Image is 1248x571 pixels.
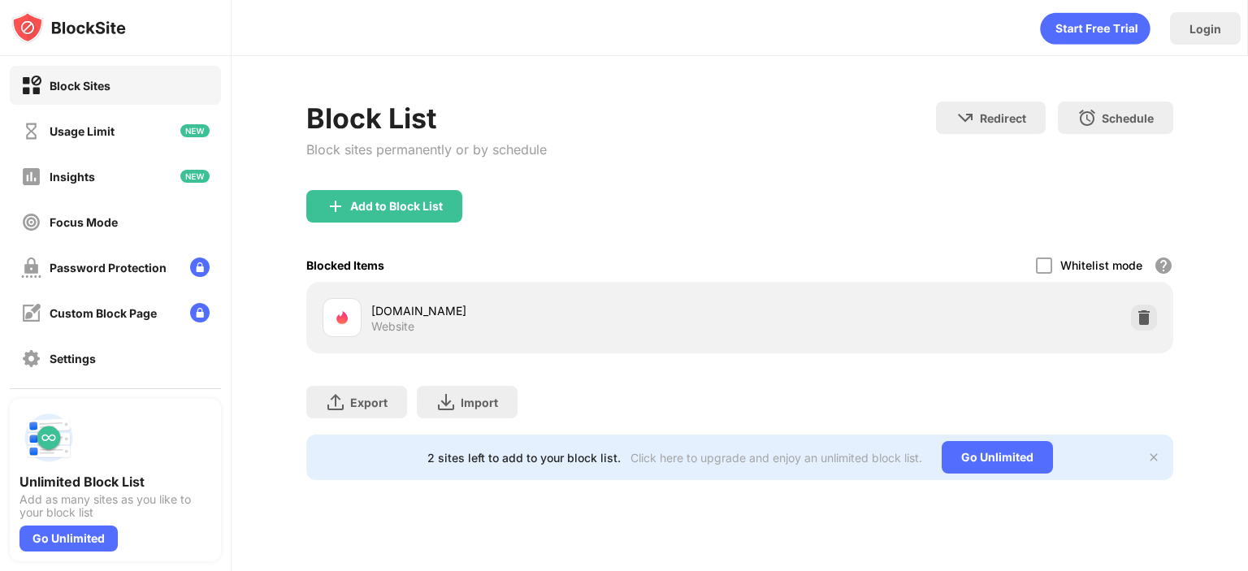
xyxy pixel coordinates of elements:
div: animation [1040,12,1150,45]
img: insights-off.svg [21,167,41,187]
div: Focus Mode [50,215,118,229]
div: [DOMAIN_NAME] [371,302,739,319]
div: Login [1189,22,1221,36]
div: Custom Block Page [50,306,157,320]
img: password-protection-off.svg [21,257,41,278]
div: Block Sites [50,79,110,93]
div: Settings [50,352,96,366]
div: Blocked Items [306,258,384,272]
img: time-usage-off.svg [21,121,41,141]
div: Whitelist mode [1060,258,1142,272]
img: block-on.svg [21,76,41,96]
div: Click here to upgrade and enjoy an unlimited block list. [630,451,922,465]
div: Password Protection [50,261,167,275]
img: focus-off.svg [21,212,41,232]
div: Usage Limit [50,124,115,138]
div: Go Unlimited [19,526,118,552]
div: Go Unlimited [942,441,1053,474]
img: x-button.svg [1147,451,1160,464]
div: Export [350,396,388,409]
div: Schedule [1102,111,1154,125]
img: customize-block-page-off.svg [21,303,41,323]
div: Add as many sites as you like to your block list [19,493,211,519]
img: push-block-list.svg [19,409,78,467]
img: settings-off.svg [21,348,41,369]
div: Block List [306,102,547,135]
img: new-icon.svg [180,170,210,183]
div: Unlimited Block List [19,474,211,490]
div: Add to Block List [350,200,443,213]
div: Website [371,319,414,334]
img: lock-menu.svg [190,257,210,277]
div: 2 sites left to add to your block list. [427,451,621,465]
img: favicons [332,308,352,327]
img: new-icon.svg [180,124,210,137]
div: Block sites permanently or by schedule [306,141,547,158]
div: Insights [50,170,95,184]
img: logo-blocksite.svg [11,11,126,44]
img: lock-menu.svg [190,303,210,322]
div: Import [461,396,498,409]
div: Redirect [980,111,1026,125]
